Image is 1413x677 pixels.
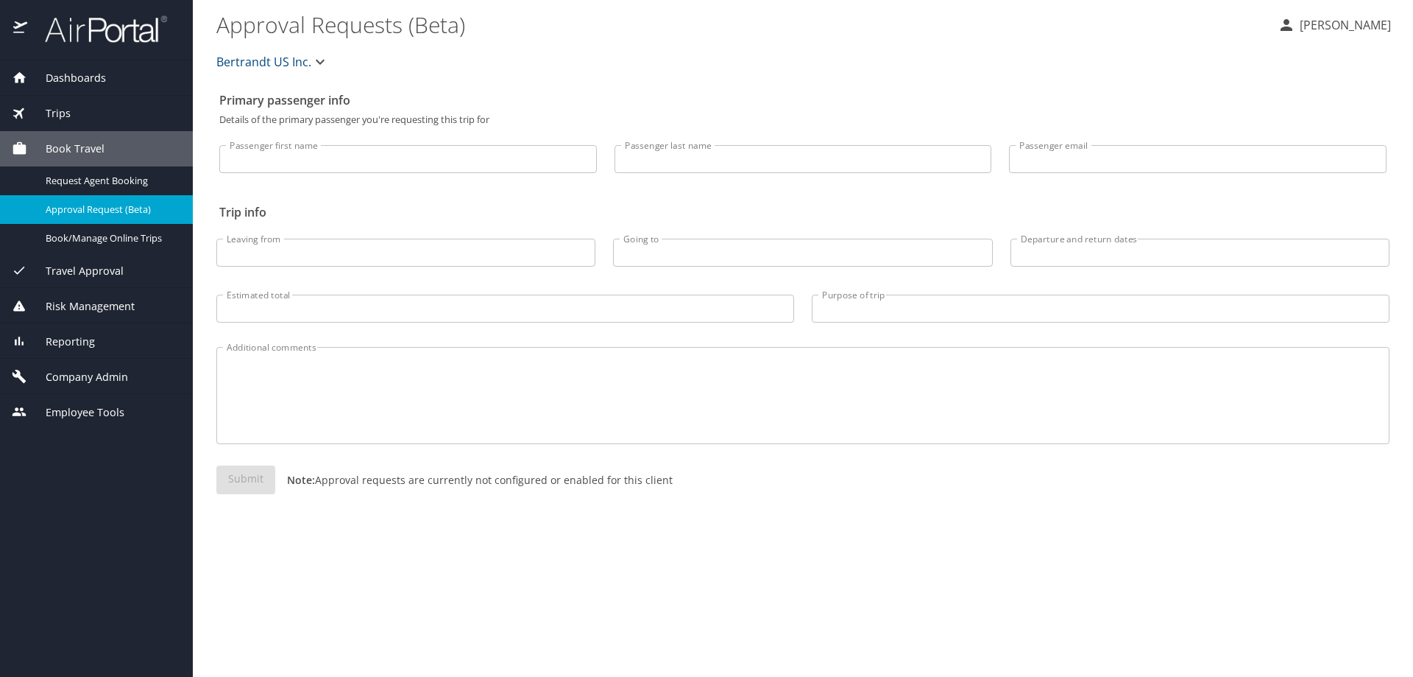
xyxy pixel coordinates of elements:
[210,47,335,77] button: Bertrandt US Inc.
[27,70,106,86] span: Dashboards
[46,174,175,188] span: Request Agent Booking
[27,141,105,157] span: Book Travel
[219,200,1387,224] h2: Trip info
[216,1,1266,47] h1: Approval Requests (Beta)
[27,263,124,279] span: Travel Approval
[219,115,1387,124] p: Details of the primary passenger you're requesting this trip for
[27,298,135,315] span: Risk Management
[275,472,673,488] p: Approval requests are currently not configured or enabled for this client
[13,15,29,43] img: icon-airportal.png
[287,473,315,487] strong: Note:
[27,404,124,421] span: Employee Tools
[216,52,311,72] span: Bertrandt US Inc.
[27,334,95,350] span: Reporting
[46,231,175,245] span: Book/Manage Online Trips
[1272,12,1397,38] button: [PERSON_NAME]
[219,88,1387,112] h2: Primary passenger info
[46,203,175,217] span: Approval Request (Beta)
[27,105,71,122] span: Trips
[29,15,167,43] img: airportal-logo.png
[27,369,128,385] span: Company Admin
[1295,16,1391,34] p: [PERSON_NAME]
